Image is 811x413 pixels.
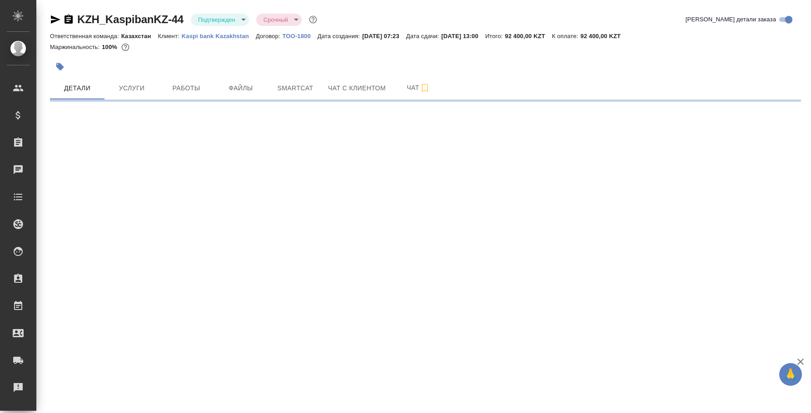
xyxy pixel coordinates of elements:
span: Чат с клиентом [328,83,386,94]
p: Дата сдачи: [406,33,441,39]
p: Итого: [485,33,505,39]
div: Подтвержден [256,14,302,26]
a: KZH_KaspibanKZ-44 [77,13,184,25]
p: [DATE] 07:23 [362,33,406,39]
p: ТОО-1800 [283,33,318,39]
p: Договор: [256,33,283,39]
button: Срочный [261,16,291,24]
span: Чат [397,82,440,93]
p: К оплате: [552,33,581,39]
button: Подтвержден [195,16,238,24]
span: Файлы [219,83,263,94]
span: Услуги [110,83,154,94]
span: Детали [55,83,99,94]
div: Подтвержден [191,14,249,26]
p: 100% [102,44,119,50]
span: Smartcat [274,83,317,94]
button: 0.00 RUB; [119,41,131,53]
p: Казахстан [121,33,158,39]
button: Скопировать ссылку для ЯМессенджера [50,14,61,25]
p: Дата создания: [318,33,362,39]
button: Скопировать ссылку [63,14,74,25]
p: Kaspi bank Kazakhstan [182,33,256,39]
p: 92 400,00 KZT [581,33,628,39]
button: Добавить тэг [50,57,70,77]
a: Kaspi bank Kazakhstan [182,32,256,39]
p: 92 400,00 KZT [505,33,552,39]
p: Маржинальность: [50,44,102,50]
button: Доп статусы указывают на важность/срочность заказа [307,14,319,25]
a: ТОО-1800 [283,32,318,39]
p: Ответственная команда: [50,33,121,39]
svg: Подписаться [419,83,430,93]
span: [PERSON_NAME] детали заказа [686,15,776,24]
p: Клиент: [158,33,181,39]
span: Работы [164,83,208,94]
button: 🙏 [779,363,802,386]
span: 🙏 [783,365,798,384]
p: [DATE] 13:00 [441,33,485,39]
